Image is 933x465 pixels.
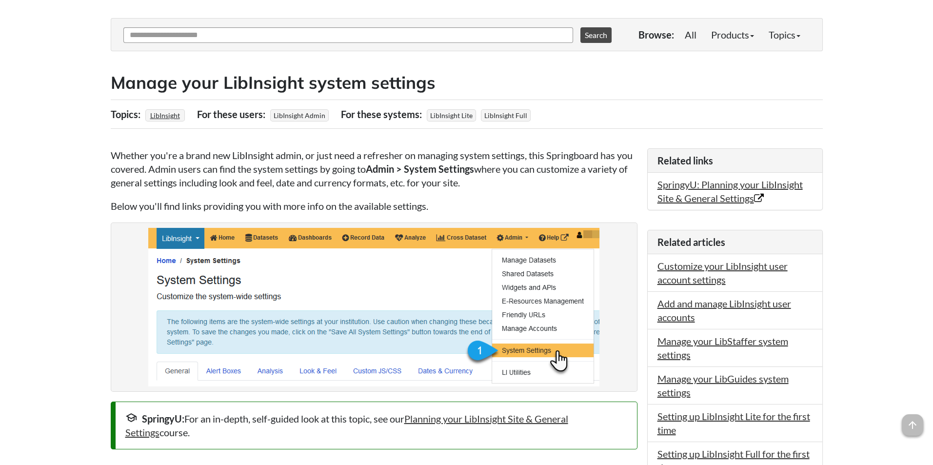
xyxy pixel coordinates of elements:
span: Related articles [657,236,725,248]
strong: Admin > System Settings [366,163,474,175]
h2: Manage your LibInsight system settings [111,71,823,95]
a: Setting up LibInsight Lite for the first time [657,410,810,436]
div: For an in-depth, self-guided look at this topic, see our course. [125,412,627,439]
span: arrow_upward [902,414,923,436]
a: LibInsight [149,108,181,122]
p: Browse: [638,28,674,41]
a: SpringyU: Planning your LibInsight Site & General Settings [657,179,803,204]
span: school [125,412,137,424]
span: LibInsight Full [481,109,531,121]
a: Manage your LibGuides system settings [657,373,789,398]
span: LibInsight Admin [270,109,329,121]
div: For these systems: [341,105,424,123]
strong: SpringyU: [142,413,184,425]
span: Related links [657,155,713,166]
div: Topics: [111,105,143,123]
p: Below you'll find links providing you with more info on the available settings. [111,199,637,213]
a: Products [704,25,761,44]
a: Add and manage LibInsight user accounts [657,298,791,323]
img: The System Settings option under the Admin menu [148,228,599,386]
button: Search [580,27,612,43]
a: Customize your LibInsight user account settings [657,260,788,285]
a: Topics [761,25,808,44]
div: For these users: [197,105,268,123]
a: All [677,25,704,44]
span: LibInsight Lite [427,109,476,121]
a: Manage your LibStaffer system settings [657,335,788,361]
a: arrow_upward [902,415,923,427]
p: Whether you're a brand new LibInsight admin, or just need a refresher on managing system settings... [111,148,637,189]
